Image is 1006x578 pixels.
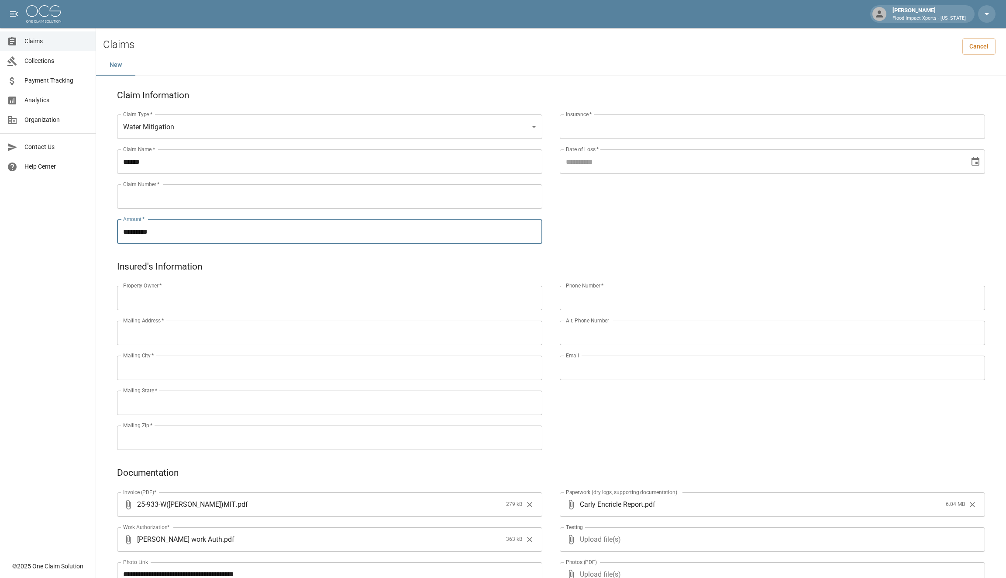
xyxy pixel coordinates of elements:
div: dynamic tabs [96,55,1006,76]
span: Collections [24,56,89,66]
span: . pdf [643,499,655,509]
label: Mailing Zip [123,422,153,429]
label: Paperwork (dry logs, supporting documentation) [566,488,677,496]
label: Alt. Phone Number [566,317,609,324]
label: Testing [566,523,583,531]
div: © 2025 One Claim Solution [12,562,83,571]
button: Clear [966,498,979,511]
div: Water Mitigation [117,114,542,139]
div: [PERSON_NAME] [889,6,969,22]
label: Invoice (PDF)* [123,488,157,496]
label: Claim Number [123,180,159,188]
button: Clear [523,498,536,511]
label: Mailing State [123,387,157,394]
button: Clear [523,533,536,546]
label: Phone Number [566,282,603,289]
label: Claim Name [123,145,155,153]
label: Date of Loss [566,145,599,153]
span: . pdf [236,499,248,509]
img: ocs-logo-white-transparent.png [26,5,61,23]
span: 6.04 MB [946,500,965,509]
p: Flood Impact Xperts - [US_STATE] [892,15,966,22]
span: 279 kB [506,500,522,509]
span: 25-933-W([PERSON_NAME])MIT [137,499,236,509]
span: Payment Tracking [24,76,89,85]
label: Amount [123,215,145,223]
label: Email [566,352,579,359]
button: New [96,55,135,76]
h2: Claims [103,38,134,51]
span: Analytics [24,96,89,105]
button: open drawer [5,5,23,23]
label: Property Owner [123,282,162,289]
span: Organization [24,115,89,125]
button: Choose date [967,153,984,170]
span: Contact Us [24,142,89,152]
label: Claim Type [123,111,152,118]
span: Upload file(s) [580,527,961,552]
span: [PERSON_NAME] work Auth [137,534,222,544]
span: Carly Encricle Report [580,499,643,509]
label: Photos (PDF) [566,558,597,566]
label: Work Authorization* [123,523,170,531]
span: Help Center [24,162,89,171]
span: 363 kB [506,535,522,544]
a: Cancel [962,38,996,55]
span: . pdf [222,534,234,544]
label: Mailing City [123,352,154,359]
label: Photo Link [123,558,148,566]
label: Mailing Address [123,317,164,324]
span: Claims [24,37,89,46]
label: Insurance [566,111,592,118]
